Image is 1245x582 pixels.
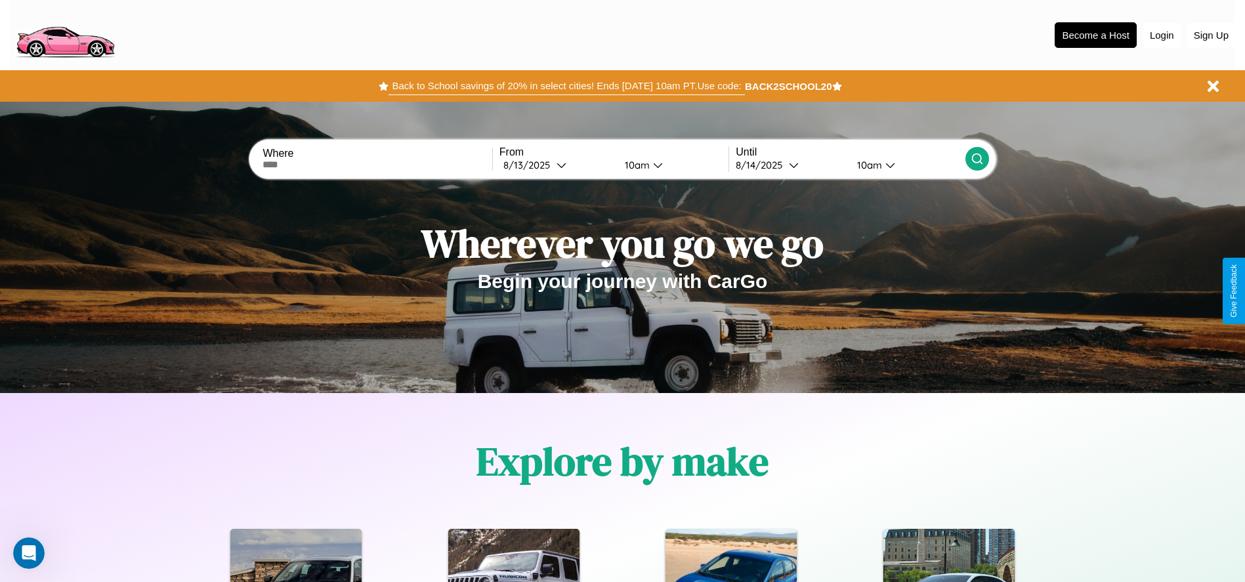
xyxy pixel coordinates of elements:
[1055,22,1137,48] button: Become a Host
[618,159,653,171] div: 10am
[1187,23,1235,47] button: Sign Up
[1143,23,1181,47] button: Login
[389,77,744,95] button: Back to School savings of 20% in select cities! Ends [DATE] 10am PT.Use code:
[736,146,965,158] label: Until
[263,148,492,159] label: Where
[476,434,769,488] h1: Explore by make
[499,158,614,172] button: 8/13/2025
[614,158,729,172] button: 10am
[736,159,789,171] div: 8 / 14 / 2025
[851,159,885,171] div: 10am
[1229,264,1238,318] div: Give Feedback
[10,7,120,61] img: logo
[847,158,965,172] button: 10am
[13,537,45,569] iframe: Intercom live chat
[503,159,557,171] div: 8 / 13 / 2025
[745,81,832,92] b: BACK2SCHOOL20
[499,146,728,158] label: From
